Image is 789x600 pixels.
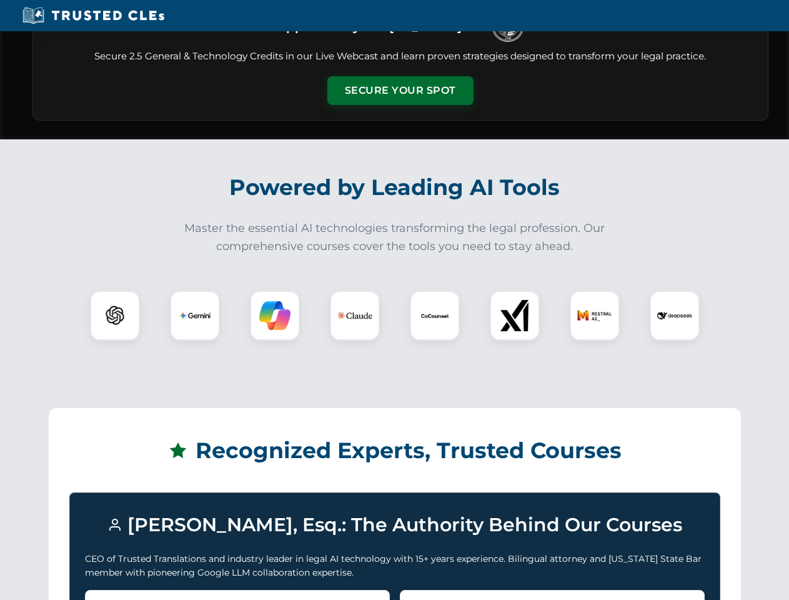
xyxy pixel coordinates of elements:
[577,298,612,333] img: Mistral AI Logo
[250,291,300,341] div: Copilot
[97,297,133,334] img: ChatGPT Logo
[90,291,140,341] div: ChatGPT
[49,166,741,209] h2: Powered by Leading AI Tools
[657,298,692,333] img: DeepSeek Logo
[69,429,720,472] h2: Recognized Experts, Trusted Courses
[410,291,460,341] div: CoCounsel
[85,552,705,580] p: CEO of Trusted Translations and industry leader in legal AI technology with 15+ years experience....
[499,300,530,331] img: xAI Logo
[19,6,168,25] img: Trusted CLEs
[170,291,220,341] div: Gemini
[85,508,705,542] h3: [PERSON_NAME], Esq.: The Authority Behind Our Courses
[48,49,753,64] p: Secure 2.5 General & Technology Credits in our Live Webcast and learn proven strategies designed ...
[570,291,620,341] div: Mistral AI
[330,291,380,341] div: Claude
[259,300,290,331] img: Copilot Logo
[176,219,613,256] p: Master the essential AI technologies transforming the legal profession. Our comprehensive courses...
[179,300,211,331] img: Gemini Logo
[327,76,474,105] button: Secure Your Spot
[337,298,372,333] img: Claude Logo
[650,291,700,341] div: DeepSeek
[419,300,450,331] img: CoCounsel Logo
[490,291,540,341] div: xAI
